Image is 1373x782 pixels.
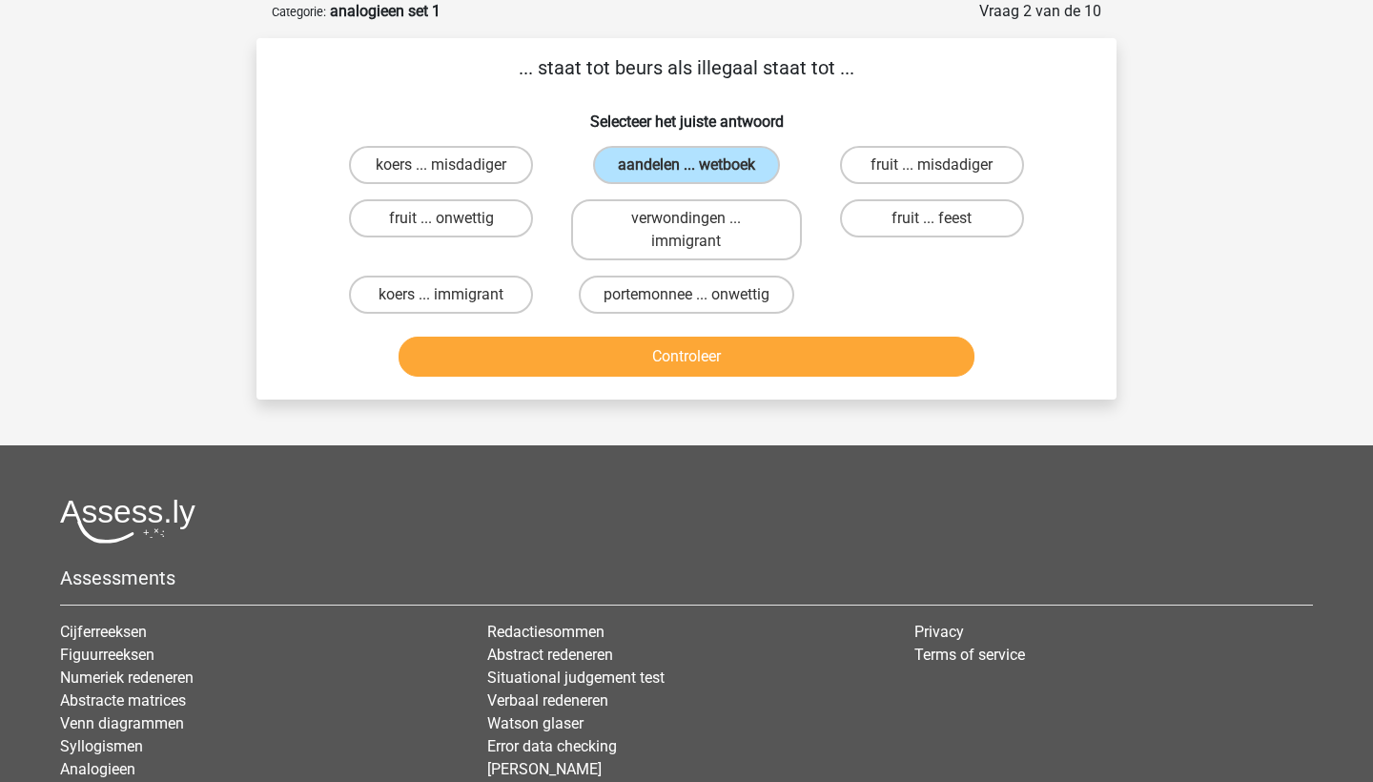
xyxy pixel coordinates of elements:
[60,760,135,778] a: Analogieen
[487,737,617,755] a: Error data checking
[287,53,1086,82] p: ... staat tot beurs als illegaal staat tot ...
[349,146,533,184] label: koers ... misdadiger
[487,669,665,687] a: Situational judgement test
[487,714,584,732] a: Watson glaser
[487,760,602,778] a: [PERSON_NAME]
[272,5,326,19] small: Categorie:
[60,669,194,687] a: Numeriek redeneren
[60,623,147,641] a: Cijferreeksen
[487,623,605,641] a: Redactiesommen
[487,646,613,664] a: Abstract redeneren
[840,199,1024,237] label: fruit ... feest
[840,146,1024,184] label: fruit ... misdadiger
[593,146,780,184] label: aandelen ... wetboek
[349,276,533,314] label: koers ... immigrant
[60,737,143,755] a: Syllogismen
[60,714,184,732] a: Venn diagrammen
[349,199,533,237] label: fruit ... onwettig
[287,97,1086,131] h6: Selecteer het juiste antwoord
[60,646,154,664] a: Figuurreeksen
[60,691,186,710] a: Abstracte matrices
[60,499,195,544] img: Assessly logo
[571,199,801,260] label: verwondingen ... immigrant
[487,691,608,710] a: Verbaal redeneren
[914,646,1025,664] a: Terms of service
[399,337,975,377] button: Controleer
[914,623,964,641] a: Privacy
[60,566,1313,589] h5: Assessments
[330,2,441,20] strong: analogieen set 1
[579,276,794,314] label: portemonnee ... onwettig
